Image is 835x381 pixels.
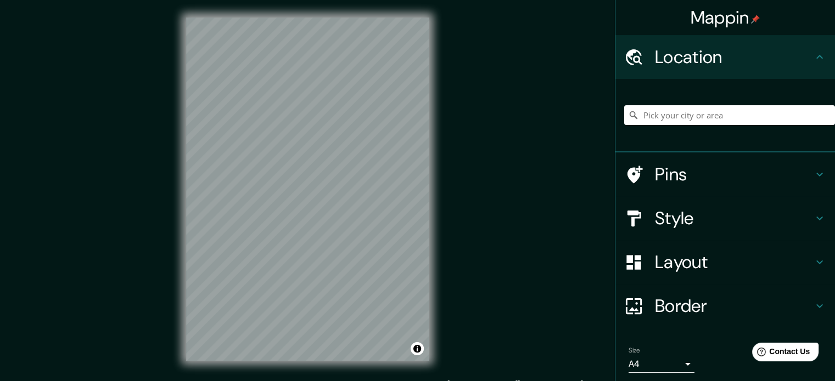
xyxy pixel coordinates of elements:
[615,240,835,284] div: Layout
[629,355,694,373] div: A4
[615,35,835,79] div: Location
[655,251,813,273] h4: Layout
[615,196,835,240] div: Style
[737,338,823,369] iframe: Help widget launcher
[655,207,813,229] h4: Style
[615,284,835,328] div: Border
[751,15,760,24] img: pin-icon.png
[655,46,813,68] h4: Location
[615,152,835,196] div: Pins
[629,346,640,355] label: Size
[655,295,813,317] h4: Border
[411,342,424,355] button: Toggle attribution
[655,163,813,185] h4: Pins
[691,7,760,29] h4: Mappin
[186,18,429,361] canvas: Map
[624,105,835,125] input: Pick your city or area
